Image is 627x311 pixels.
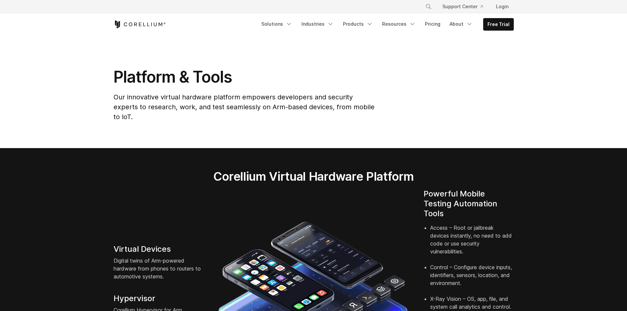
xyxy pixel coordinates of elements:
[114,67,376,87] h1: Platform & Tools
[257,18,296,30] a: Solutions
[298,18,338,30] a: Industries
[483,18,513,30] a: Free Trial
[421,18,444,30] a: Pricing
[114,294,204,303] h4: Hypervisor
[437,1,488,13] a: Support Center
[430,263,514,295] li: Control – Configure device inputs, identifiers, sensors, location, and environment.
[114,244,204,254] h4: Virtual Devices
[114,93,375,121] span: Our innovative virtual hardware platform empowers developers and security experts to research, wo...
[114,257,204,280] p: Digital twins of Arm-powered hardware from phones to routers to automotive systems.
[424,189,514,219] h4: Powerful Mobile Testing Automation Tools
[378,18,420,30] a: Resources
[114,20,166,28] a: Corellium Home
[257,18,514,31] div: Navigation Menu
[423,1,434,13] button: Search
[446,18,477,30] a: About
[491,1,514,13] a: Login
[417,1,514,13] div: Navigation Menu
[339,18,377,30] a: Products
[182,169,445,184] h2: Corellium Virtual Hardware Platform
[430,224,514,263] li: Access – Root or jailbreak devices instantly, no need to add code or use security vulnerabilities.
